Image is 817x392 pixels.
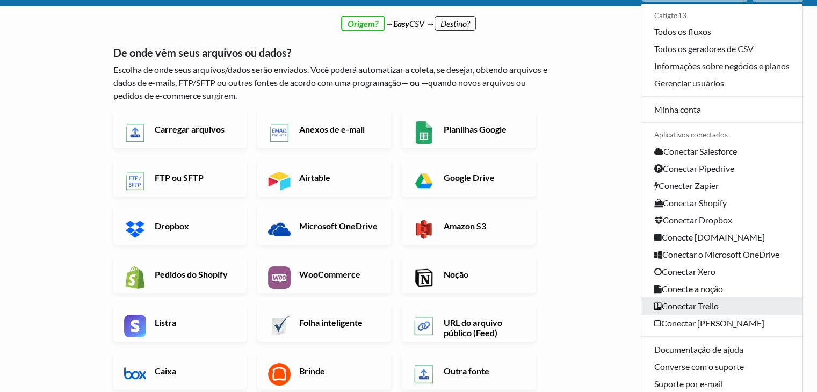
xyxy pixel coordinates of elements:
img: Aplicativo e API do Dropbox [124,218,147,241]
a: Planilhas Google [402,111,536,148]
img: Aplicativo e API do Airtable [268,170,291,192]
img: Aplicativo e API para enviar por e-mail novo arquivo CSV ou XLSX [268,121,291,144]
font: Suporte por e-mail [654,379,723,389]
font: Pedidos do Shopify [155,269,228,279]
font: Listra [155,317,176,328]
a: Anexos de e-mail [257,111,391,148]
font: Conecte [DOMAIN_NAME] [662,232,765,242]
img: Aplicativo e API do Microsoft OneDrive [268,218,291,241]
a: Conectar [PERSON_NAME] [641,315,802,332]
font: Informações sobre negócios e planos [654,61,790,71]
img: Aplicativo e API WooCommerce [268,266,291,289]
font: Gerenciar usuários [654,78,724,88]
font: WooCommerce [299,269,360,279]
img: Aplicativo e API do Planilhas Google [413,121,435,144]
font: Caixa [155,366,176,376]
font: Google Drive [444,172,495,183]
img: Aplicativo e API Stripe [124,315,147,337]
iframe: Drift Widget Chat Controller [763,338,804,379]
img: Aplicativo e API FTP ou SFTP [124,170,147,192]
a: Conectar Zapier [641,177,802,194]
font: Conectar Dropbox [663,215,732,225]
font: Minha conta [654,104,701,114]
font: Anexos de e-mail [299,124,365,134]
a: Documentação de ajuda [641,341,802,358]
a: Informações sobre negócios e planos [641,57,802,75]
img: Aplicativo e API do Amazon S3 [413,218,435,241]
font: Noção [444,269,468,279]
font: Microsoft OneDrive [299,221,378,231]
font: Outra fonte [444,366,489,376]
font: Conectar Shopify [663,198,727,208]
a: Google Drive [402,159,536,197]
img: Aplicativo e API do Box [124,363,147,386]
font: Conectar Pipedrive [663,163,734,173]
a: FTP ou SFTP [113,159,247,197]
font: Converse com o suporte [654,361,744,372]
a: Pedidos do Shopify [113,256,247,293]
img: Aplicativo e API do Shopify [124,266,147,289]
a: Noção [402,256,536,293]
a: Todos os fluxos [641,23,802,40]
font: Conectar Salesforce [663,146,737,156]
font: Folha inteligente [299,317,363,328]
a: URL do arquivo público (Feed) [402,304,536,342]
font: Conectar Zapier [659,180,719,191]
font: Aplicativos conectados [654,130,728,139]
a: Outra fonte [402,352,536,390]
a: Conectar Salesforce [641,143,802,160]
font: Documentação de ajuda [654,344,743,354]
a: Dropbox [113,207,247,245]
a: Carregar arquivos [113,111,247,148]
font: URL do arquivo público (Feed) [444,317,502,338]
font: Dropbox [155,221,189,231]
a: Gerenciar usuários [641,75,802,92]
font: Brinde [299,366,325,376]
a: Conectar Shopify [641,194,802,212]
font: Catigto13 [654,11,686,20]
a: Conectar o Microsoft OneDrive [641,246,802,263]
a: Brinde [257,352,391,390]
img: Aplicativo e API de upload de arquivos [124,121,147,144]
a: Conecte a noção [641,280,802,297]
font: Conecte a noção [662,284,723,294]
a: Minha conta [641,101,802,118]
img: Aplicativo e API Smartsheet [268,315,291,337]
a: Converse com o suporte [641,358,802,375]
a: Conectar Dropbox [641,212,802,229]
font: Todos os geradores de CSV [654,43,754,54]
a: Conectar Trello [641,297,802,315]
font: Planilhas Google [444,124,507,134]
a: Conectar Xero [641,263,802,280]
img: Aplicativo e API de URL de arquivo público [413,315,435,337]
a: Folha inteligente [257,304,391,342]
img: Aplicativo e API Toast [268,363,291,386]
font: Conectar Xero [662,266,715,277]
a: Todos os geradores de CSV [641,40,802,57]
font: Conectar [PERSON_NAME] [661,318,764,328]
font: Conectar o Microsoft OneDrive [662,249,779,259]
font: FTP ou SFTP [155,172,204,183]
a: Caixa [113,352,247,390]
a: Microsoft OneDrive [257,207,391,245]
img: Aplicativo e API Notion [413,266,435,289]
font: Escolha de onde seus arquivos/dados serão enviados. Você poderá automatizar a coleta, se desejar,... [113,64,547,88]
a: Listra [113,304,247,342]
a: Conecte [DOMAIN_NAME] [641,229,802,246]
font: Amazon S3 [444,221,486,231]
a: WooCommerce [257,256,391,293]
font: Todos os fluxos [654,26,711,37]
font: De onde vêm seus arquivos ou dados? [113,46,291,59]
a: Conectar Pipedrive [641,160,802,177]
a: Amazon S3 [402,207,536,245]
a: Airtable [257,159,391,197]
font: Carregar arquivos [155,124,225,134]
font: Conectar Trello [662,301,719,311]
img: Aplicativo e API do Google Drive [413,170,435,192]
img: Outro aplicativo de origem e API [413,363,435,386]
font: Airtable [299,172,330,183]
font: — ou — [401,77,428,88]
